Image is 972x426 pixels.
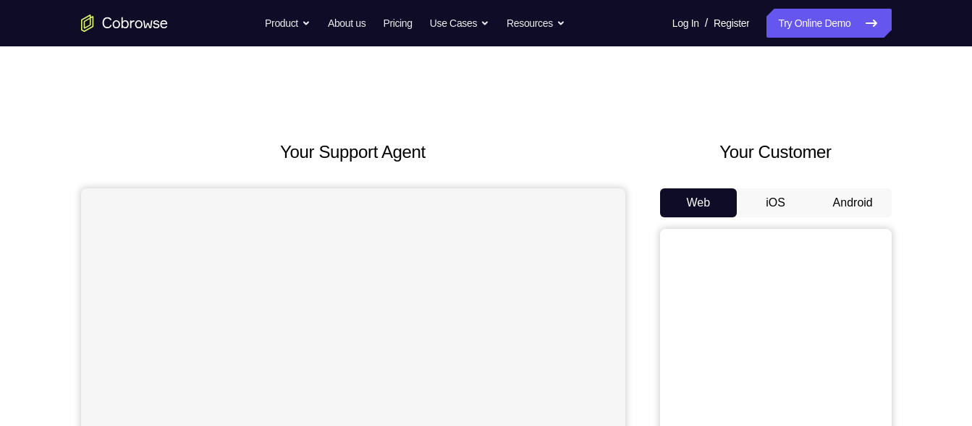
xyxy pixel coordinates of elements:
[265,9,310,38] button: Product
[660,188,738,217] button: Web
[81,139,625,165] h2: Your Support Agent
[672,9,699,38] a: Log In
[705,14,708,32] span: /
[714,9,749,38] a: Register
[737,188,814,217] button: iOS
[383,9,412,38] a: Pricing
[328,9,365,38] a: About us
[660,139,892,165] h2: Your Customer
[81,14,168,32] a: Go to the home page
[430,9,489,38] button: Use Cases
[766,9,891,38] a: Try Online Demo
[507,9,565,38] button: Resources
[814,188,892,217] button: Android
